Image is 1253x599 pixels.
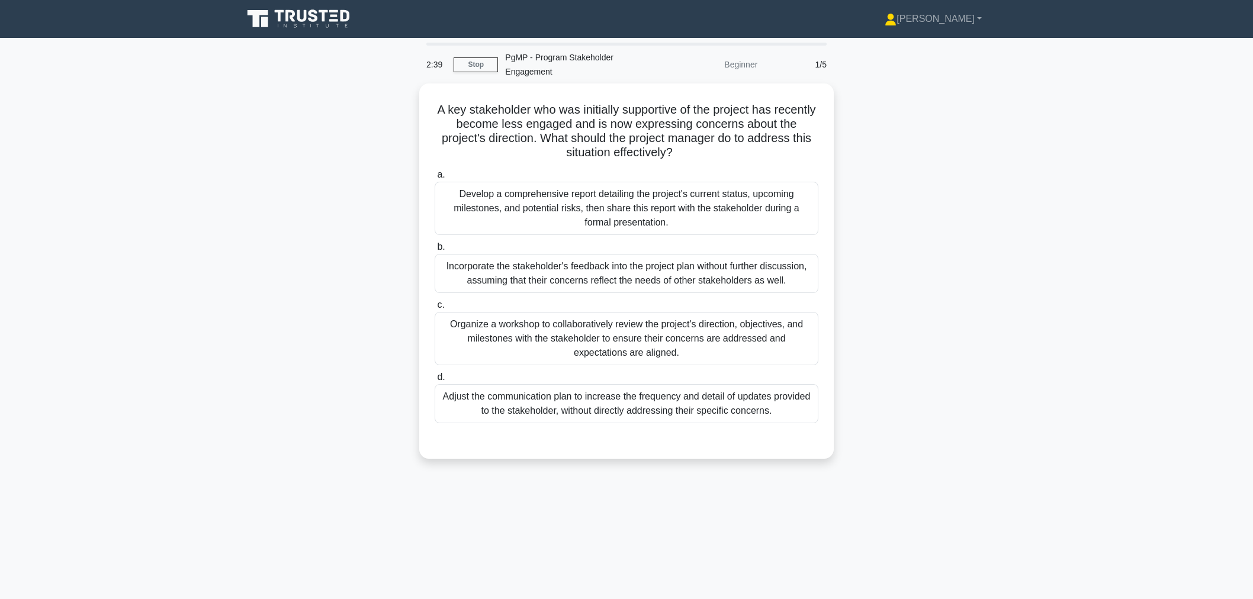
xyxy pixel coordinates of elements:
div: Beginner [661,53,764,76]
h5: A key stakeholder who was initially supportive of the project has recently become less engaged an... [433,102,820,160]
div: Organize a workshop to collaboratively review the project's direction, objectives, and milestones... [435,312,818,365]
span: d. [437,372,445,382]
a: [PERSON_NAME] [856,7,1010,31]
span: b. [437,241,445,252]
div: 1/5 [764,53,834,76]
div: Incorporate the stakeholder's feedback into the project plan without further discussion, assuming... [435,254,818,293]
span: c. [437,299,444,310]
div: Develop a comprehensive report detailing the project's current status, upcoming milestones, and p... [435,182,818,235]
span: a. [437,169,445,179]
div: 2:39 [419,53,454,76]
a: Stop [454,57,498,72]
div: Adjust the communication plan to increase the frequency and detail of updates provided to the sta... [435,384,818,423]
div: PgMP - Program Stakeholder Engagement [498,46,661,83]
